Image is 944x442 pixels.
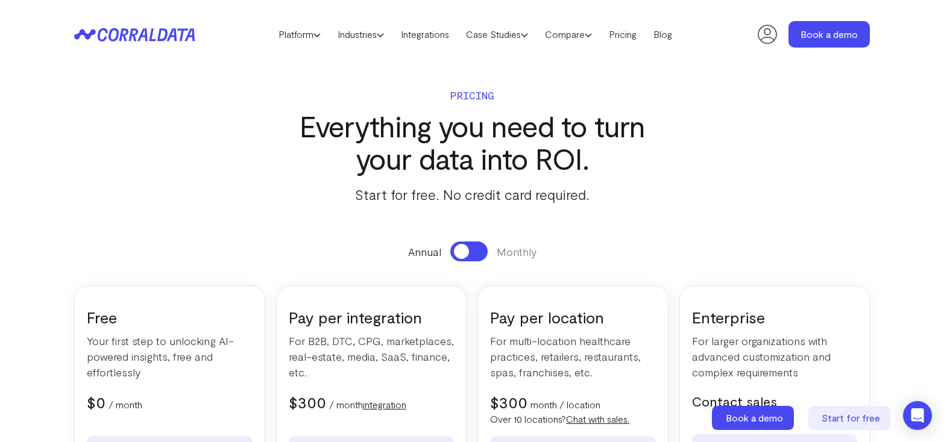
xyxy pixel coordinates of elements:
a: Case Studies [458,25,537,43]
a: Platform [270,25,329,43]
span: Start for free [822,412,880,423]
a: Book a demo [788,21,870,48]
a: Industries [329,25,392,43]
a: Chat with sales. [566,413,629,425]
p: month / location [530,397,600,412]
h5: Contact sales [692,392,858,410]
p: For multi-location healthcare practices, retailers, restaurants, spas, franchises, etc. [490,333,656,380]
h3: Pay per integration [289,307,455,327]
h3: Everything you need to turn your data into ROI. [276,110,668,175]
p: Over 10 locations? [490,412,656,426]
p: For larger organizations with advanced customization and complex requirements [692,333,858,380]
a: Book a demo [712,406,796,430]
div: Open Intercom Messenger [903,401,932,430]
span: Book a demo [726,412,783,423]
p: / month [109,397,142,412]
span: $300 [289,393,326,411]
a: Blog [645,25,681,43]
h3: Pay per location [490,307,656,327]
h3: Free [87,307,253,327]
a: Pricing [600,25,645,43]
span: $300 [490,393,527,411]
h3: Enterprise [692,307,858,327]
p: For B2B, DTC, CPG, marketplaces, real-estate, media, SaaS, finance, etc. [289,333,455,380]
p: / month [329,397,406,412]
a: integration [363,399,406,410]
span: $0 [87,393,105,411]
p: Pricing [276,87,668,104]
a: Compare [537,25,600,43]
span: Monthly [497,244,537,260]
a: Integrations [392,25,458,43]
span: Annual [408,244,441,260]
a: Start for free [808,406,893,430]
p: Your first step to unlocking AI-powered insights, free and effortlessly [87,333,253,380]
p: Start for free. No credit card required. [276,184,668,205]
